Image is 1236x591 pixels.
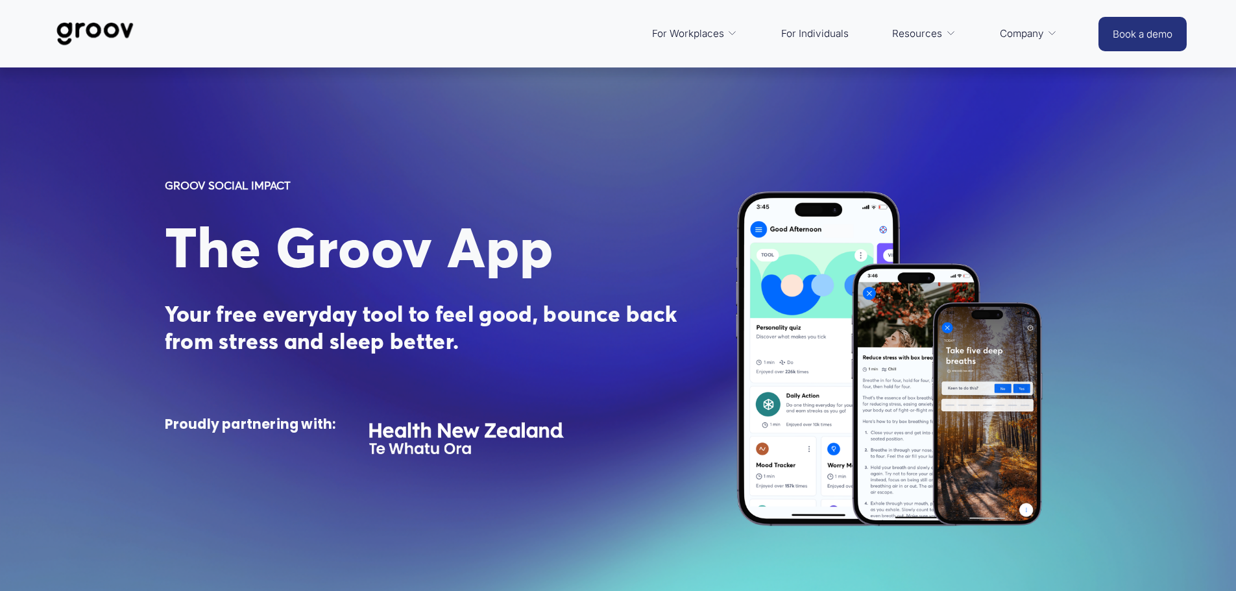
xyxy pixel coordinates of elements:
[165,178,291,192] strong: GROOV SOCIAL IMPACT
[775,18,855,49] a: For Individuals
[1000,25,1044,43] span: Company
[993,18,1064,49] a: folder dropdown
[165,213,553,282] span: The Groov App
[652,25,724,43] span: For Workplaces
[49,12,141,55] img: Groov | Workplace Science Platform | Unlock Performance | Drive Results
[165,415,336,433] strong: Proudly partnering with:
[892,25,942,43] span: Resources
[1098,17,1187,51] a: Book a demo
[886,18,962,49] a: folder dropdown
[165,300,683,355] strong: Your free everyday tool to feel good, bounce back from stress and sleep better.
[646,18,744,49] a: folder dropdown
